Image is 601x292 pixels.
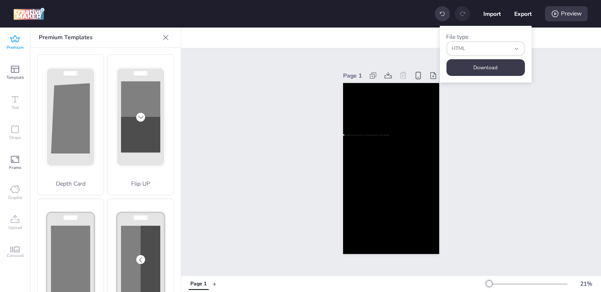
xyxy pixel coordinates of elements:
label: File type [446,33,468,41]
span: Template [6,74,24,81]
div: 21 % [576,279,596,288]
button: Import [483,5,501,23]
span: Graphic [8,194,23,201]
button: fileType [446,41,525,56]
button: + [212,277,217,291]
button: Download [446,59,525,76]
span: Premium [7,44,24,51]
span: Shape [9,134,21,141]
p: Depth Card [38,179,104,188]
button: Export [514,5,532,23]
div: Tabs [184,277,212,291]
span: Carousel [7,252,24,259]
span: HTML [452,45,511,53]
div: Page 1 [343,71,364,80]
p: Premium Templates [39,28,159,48]
div: Page 1 [190,280,207,288]
img: logo Creative Maker [13,8,45,20]
span: Upload [8,224,22,231]
div: Preview [545,6,588,21]
span: Text [11,104,19,111]
p: Flip UP [108,179,174,188]
span: Frame [9,164,21,171]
